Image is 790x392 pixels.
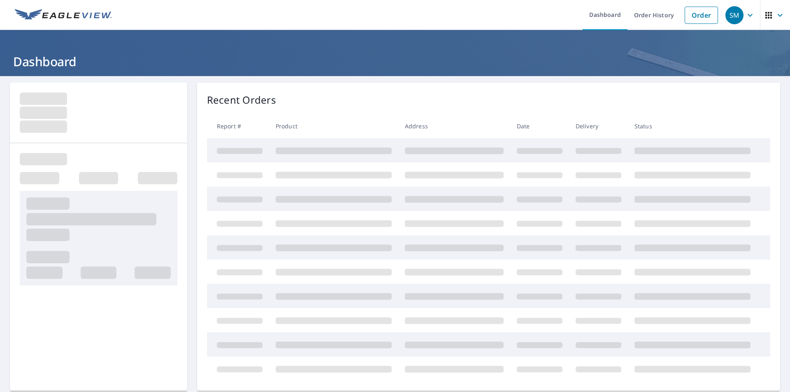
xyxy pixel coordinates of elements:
div: SM [725,6,744,24]
img: EV Logo [15,9,112,21]
th: Delivery [569,114,628,138]
th: Date [510,114,569,138]
p: Recent Orders [207,93,276,107]
a: Order [685,7,718,24]
th: Address [398,114,510,138]
h1: Dashboard [10,53,780,70]
th: Report # [207,114,269,138]
th: Status [628,114,757,138]
th: Product [269,114,398,138]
